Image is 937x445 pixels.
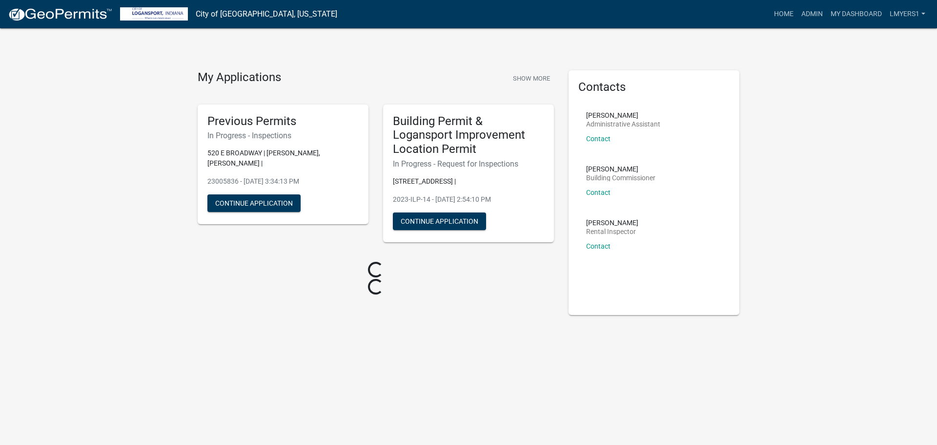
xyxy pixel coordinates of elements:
a: My Dashboard [827,5,886,23]
h5: Previous Permits [207,114,359,128]
p: [PERSON_NAME] [586,219,638,226]
a: Contact [586,135,611,143]
a: Home [770,5,797,23]
h4: My Applications [198,70,281,85]
p: 2023-ILP-14 - [DATE] 2:54:10 PM [393,194,544,205]
p: Building Commissioner [586,174,655,181]
h6: In Progress - Request for Inspections [393,159,544,169]
button: Continue Application [393,212,486,230]
p: [PERSON_NAME] [586,112,660,119]
a: City of [GEOGRAPHIC_DATA], [US_STATE] [196,6,337,22]
h5: Contacts [578,80,730,94]
p: [PERSON_NAME] [586,166,655,172]
button: Show More [509,70,554,86]
img: City of Logansport, Indiana [120,7,188,21]
p: 520 E BROADWAY | [PERSON_NAME], [PERSON_NAME] | [207,148,359,169]
p: Rental Inspector [586,228,638,235]
a: Admin [797,5,827,23]
p: 23005836 - [DATE] 3:34:13 PM [207,176,359,187]
a: lmyers1 [886,5,929,23]
h6: In Progress - Inspections [207,131,359,140]
button: Continue Application [207,194,301,212]
a: Contact [586,242,611,250]
p: [STREET_ADDRESS] | [393,176,544,187]
p: Administrative Assistant [586,121,660,127]
h5: Building Permit & Logansport Improvement Location Permit [393,114,544,156]
a: Contact [586,189,611,196]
